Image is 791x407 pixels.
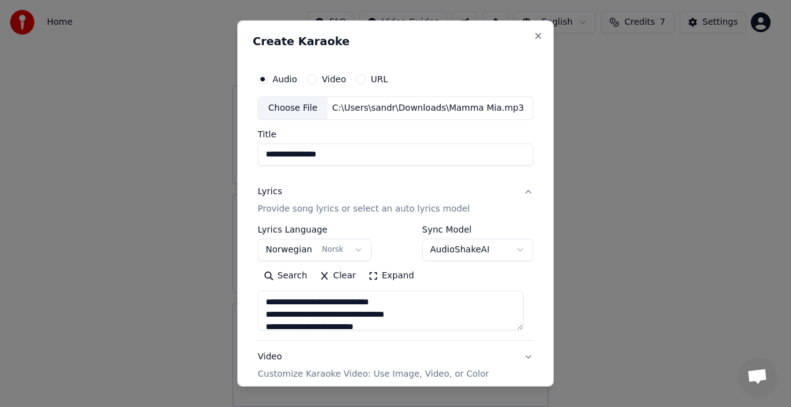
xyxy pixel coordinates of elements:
[258,130,533,139] label: Title
[258,97,328,119] div: Choose File
[328,102,529,114] div: C:\Users\sandr\Downloads\Mamma Mia.mp3
[258,225,371,234] label: Lyrics Language
[258,186,282,198] div: Lyrics
[313,266,362,286] button: Clear
[258,368,489,380] p: Customize Karaoke Video: Use Image, Video, or Color
[258,351,489,380] div: Video
[258,203,470,215] p: Provide song lyrics or select an auto lyrics model
[258,341,533,390] button: VideoCustomize Karaoke Video: Use Image, Video, or Color
[322,75,346,84] label: Video
[253,36,538,47] h2: Create Karaoke
[371,75,388,84] label: URL
[258,225,533,340] div: LyricsProvide song lyrics or select an auto lyrics model
[258,266,313,286] button: Search
[362,266,420,286] button: Expand
[422,225,533,234] label: Sync Model
[273,75,297,84] label: Audio
[258,176,533,225] button: LyricsProvide song lyrics or select an auto lyrics model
